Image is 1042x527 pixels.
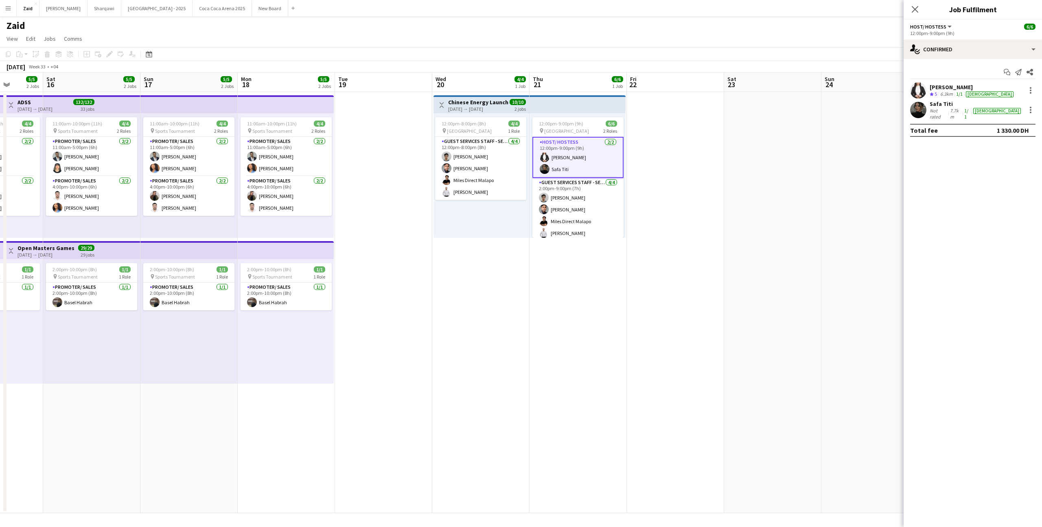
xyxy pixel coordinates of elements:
[956,91,963,97] app-skills-label: 1/1
[533,75,543,83] span: Thu
[252,274,292,280] span: Sports Tournament
[121,0,193,16] button: [GEOGRAPHIC_DATA] - 2025
[17,0,39,16] button: Zaid
[221,76,232,82] span: 5/5
[7,20,25,32] h1: Zaid
[3,33,21,44] a: View
[313,274,325,280] span: 1 Role
[58,128,98,134] span: Sports Tournament
[20,128,33,134] span: 2 Roles
[311,128,325,134] span: 2 Roles
[930,83,1015,91] div: [PERSON_NAME]
[150,121,199,127] span: 11:00am-10:00pm (11h)
[22,266,33,272] span: 1/1
[508,128,520,134] span: 1 Role
[448,99,509,106] h3: Chinese Energy Launch Event
[193,0,252,16] button: Coca Coca Arena 2025
[50,64,58,70] div: +04
[53,266,97,272] span: 2:00pm-10:00pm (8h)
[997,126,1029,134] div: 1 330.00 DH
[119,274,131,280] span: 1 Role
[150,266,194,272] span: 2:00pm-10:00pm (8h)
[142,80,153,89] span: 17
[61,33,85,44] a: Comms
[510,99,526,105] span: 10/10
[241,75,252,83] span: Mon
[18,244,74,252] h3: Open Masters Games
[26,76,37,82] span: 5/5
[318,76,329,82] span: 5/5
[532,117,624,238] div: 12:00pm-9:00pm (9h)6/6 [GEOGRAPHIC_DATA]2 RolesHost/ Hostess2/212:00pm-9:00pm (9h)[PERSON_NAME]Sa...
[143,263,234,310] app-job-card: 2:00pm-10:00pm (8h)1/1 Sports Tournament1 RolePromoter/ Sales1/12:00pm-10:00pm (8h)Basel Habrah
[241,137,332,176] app-card-role: Promoter/ Sales2/211:00am-5:00pm (6h)[PERSON_NAME][PERSON_NAME]
[217,121,228,127] span: 4/4
[78,245,94,251] span: 29/29
[44,35,56,42] span: Jobs
[1024,24,1035,30] span: 6/6
[247,266,291,272] span: 2:00pm-10:00pm (8h)
[64,35,82,42] span: Comms
[514,76,526,82] span: 4/4
[726,80,736,89] span: 23
[241,263,332,310] app-job-card: 2:00pm-10:00pm (8h)1/1 Sports Tournament1 RolePromoter/ Sales1/12:00pm-10:00pm (8h)Basel Habrah
[823,80,834,89] span: 24
[966,91,1014,97] div: [DEMOGRAPHIC_DATA]
[46,117,137,216] app-job-card: 11:00am-10:00pm (11h)4/4 Sports Tournament2 RolesPromoter/ Sales2/211:00am-5:00pm (6h)[PERSON_NAM...
[27,64,47,70] span: Week 33
[612,76,623,82] span: 6/6
[318,83,331,89] div: 2 Jobs
[7,63,25,71] div: [DATE]
[143,117,234,216] app-job-card: 11:00am-10:00pm (11h)4/4 Sports Tournament2 RolesPromoter/ Sales2/211:00am-5:00pm (6h)[PERSON_NAM...
[515,83,525,89] div: 1 Job
[539,121,583,127] span: 12:00pm-9:00pm (9h)
[46,263,137,310] app-job-card: 2:00pm-10:00pm (8h)1/1 Sports Tournament1 RolePromoter/ Sales1/12:00pm-10:00pm (8h)Basel Habrah
[514,105,526,112] div: 2 jobs
[214,128,228,134] span: 2 Roles
[910,126,938,134] div: Total fee
[18,99,53,106] h3: ADSS
[22,121,33,127] span: 4/4
[144,75,153,83] span: Sun
[39,0,88,16] button: [PERSON_NAME]
[935,91,937,97] span: 5
[939,91,954,98] div: 6.3km
[26,83,39,89] div: 2 Jobs
[314,121,325,127] span: 4/4
[46,176,137,216] app-card-role: Promoter/ Sales2/24:00pm-10:00pm (6h)[PERSON_NAME][PERSON_NAME]
[216,274,228,280] span: 1 Role
[930,100,1022,108] div: Safa Titi
[18,252,74,258] div: [DATE] → [DATE]
[606,121,617,127] span: 6/6
[46,75,55,83] span: Sat
[337,80,348,89] span: 19
[447,128,492,134] span: [GEOGRAPHIC_DATA]
[973,108,1021,114] div: [DEMOGRAPHIC_DATA]
[904,40,1042,59] div: Confirmed
[221,83,234,89] div: 2 Jobs
[26,35,35,42] span: Edit
[123,76,135,82] span: 5/5
[143,176,234,216] app-card-role: Promoter/ Sales2/24:00pm-10:00pm (6h)[PERSON_NAME][PERSON_NAME]
[727,75,736,83] span: Sat
[436,75,446,83] span: Wed
[22,274,33,280] span: 1 Role
[435,117,526,200] app-job-card: 12:00pm-8:00pm (8h)4/4 [GEOGRAPHIC_DATA]1 RoleGuest Services Staff - Senior4/412:00pm-8:00pm (8h)...
[7,35,18,42] span: View
[23,33,39,44] a: Edit
[241,117,332,216] app-job-card: 11:00am-10:00pm (11h)4/4 Sports Tournament2 RolesPromoter/ Sales2/211:00am-5:00pm (6h)[PERSON_NAM...
[143,137,234,176] app-card-role: Promoter/ Sales2/211:00am-5:00pm (6h)[PERSON_NAME][PERSON_NAME]
[630,75,637,83] span: Fri
[434,80,446,89] span: 20
[155,128,195,134] span: Sports Tournament
[58,274,98,280] span: Sports Tournament
[46,137,137,176] app-card-role: Promoter/ Sales2/211:00am-5:00pm (6h)[PERSON_NAME][PERSON_NAME]
[143,283,234,310] app-card-role: Promoter/ Sales1/12:00pm-10:00pm (8h)Basel Habrah
[53,121,102,127] span: 11:00am-10:00pm (11h)
[825,75,834,83] span: Sun
[241,283,332,310] app-card-role: Promoter/ Sales1/12:00pm-10:00pm (8h)Basel Habrah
